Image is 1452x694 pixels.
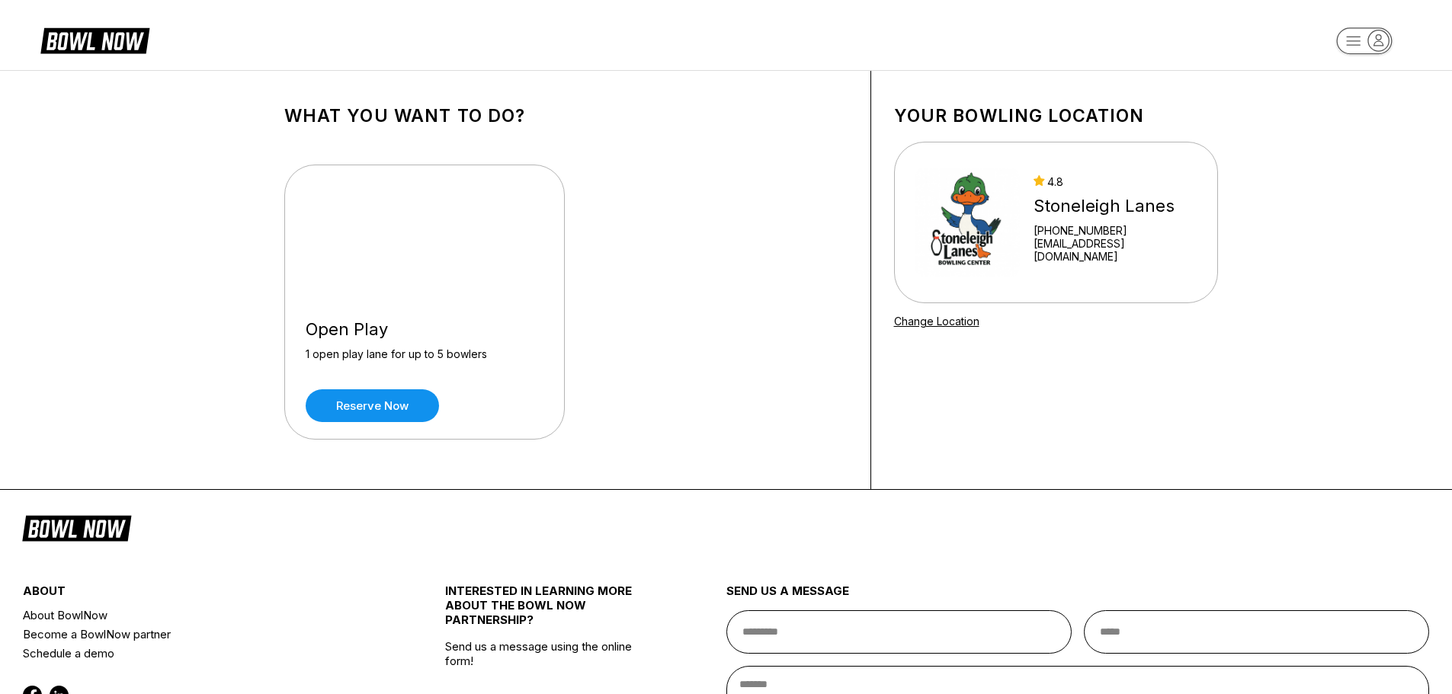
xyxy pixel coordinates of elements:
h1: Your bowling location [894,105,1218,126]
a: [EMAIL_ADDRESS][DOMAIN_NAME] [1034,237,1197,263]
img: Open Play [285,165,566,302]
div: about [23,584,374,606]
div: 4.8 [1034,175,1197,188]
h1: What you want to do? [284,105,848,126]
div: Stoneleigh Lanes [1034,196,1197,216]
a: Become a BowlNow partner [23,625,374,644]
a: About BowlNow [23,606,374,625]
a: Change Location [894,315,979,328]
div: INTERESTED IN LEARNING MORE ABOUT THE BOWL NOW PARTNERSHIP? [445,584,656,639]
img: Stoneleigh Lanes [915,165,1021,280]
a: Reserve now [306,389,439,422]
div: Open Play [306,319,543,340]
div: [PHONE_NUMBER] [1034,224,1197,237]
a: Schedule a demo [23,644,374,663]
div: 1 open play lane for up to 5 bowlers [306,347,543,374]
div: send us a message [726,584,1430,610]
